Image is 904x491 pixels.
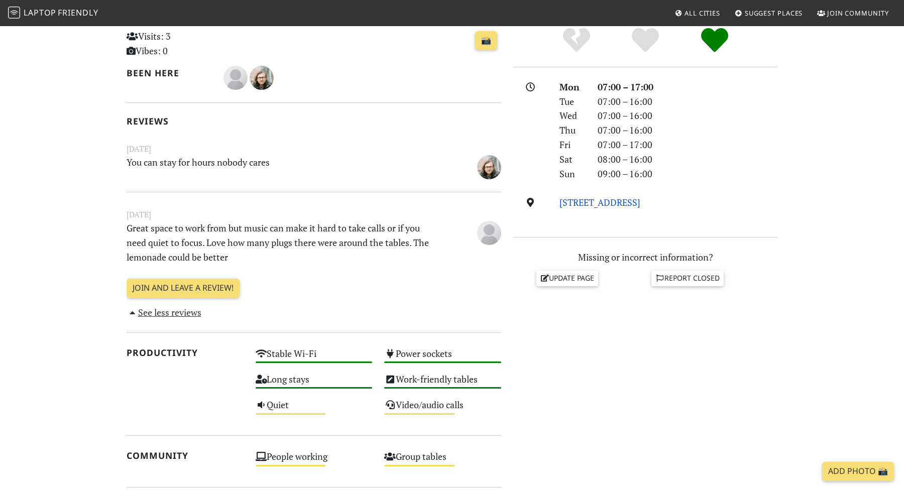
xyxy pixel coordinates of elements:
[553,123,592,138] div: Thu
[127,29,244,58] p: Visits: 3 Vibes: 0
[127,450,244,461] h2: Community
[553,80,592,94] div: Mon
[127,116,501,127] h2: Reviews
[127,347,244,358] h2: Productivity
[378,371,507,397] div: Work-friendly tables
[477,226,501,238] span: Anonymous
[680,27,749,54] div: Definitely!
[553,108,592,123] div: Wed
[250,345,379,371] div: Stable Wi-Fi
[592,108,783,123] div: 07:00 – 16:00
[731,4,807,22] a: Suggest Places
[8,7,20,19] img: LaptopFriendly
[559,196,640,208] a: [STREET_ADDRESS]
[121,155,443,178] p: You can stay for hours nobody cares
[611,27,680,54] div: Yes
[8,5,98,22] a: LaptopFriendly LaptopFriendly
[542,27,611,54] div: No
[127,306,201,318] a: See less reviews
[121,221,443,264] p: Great space to work from but music can make it hard to take calls or if you need quiet to focus. ...
[813,4,893,22] a: Join Community
[592,123,783,138] div: 07:00 – 16:00
[592,80,783,94] div: 07:00 – 17:00
[827,9,889,18] span: Join Community
[378,345,507,371] div: Power sockets
[121,208,507,221] small: [DATE]
[58,7,98,18] span: Friendly
[670,4,724,22] a: All Cities
[592,138,783,152] div: 07:00 – 17:00
[536,271,599,286] a: Update page
[250,448,379,474] div: People working
[685,9,720,18] span: All Cities
[378,397,507,422] div: Video/audio calls
[250,66,274,90] img: 4662-dan.jpg
[822,462,894,481] a: Add Photo 📸
[250,371,379,397] div: Long stays
[651,271,724,286] a: Report closed
[477,155,501,179] img: 4662-dan.jpg
[127,279,240,298] a: Join and leave a review!
[378,448,507,474] div: Group tables
[24,7,56,18] span: Laptop
[475,31,497,50] a: 📸
[477,160,501,172] span: Dan G
[592,94,783,109] div: 07:00 – 16:00
[121,143,507,155] small: [DATE]
[745,9,803,18] span: Suggest Places
[127,68,211,78] h2: Been here
[592,152,783,167] div: 08:00 – 16:00
[250,71,274,83] span: Dan G
[553,138,592,152] div: Fri
[553,167,592,181] div: Sun
[223,66,248,90] img: blank-535327c66bd565773addf3077783bbfce4b00ec00e9fd257753287c682c7fa38.png
[477,221,501,245] img: blank-535327c66bd565773addf3077783bbfce4b00ec00e9fd257753287c682c7fa38.png
[513,250,777,265] p: Missing or incorrect information?
[553,94,592,109] div: Tue
[553,152,592,167] div: Sat
[223,71,250,83] span: Arul Gupta
[250,397,379,422] div: Quiet
[592,167,783,181] div: 09:00 – 16:00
